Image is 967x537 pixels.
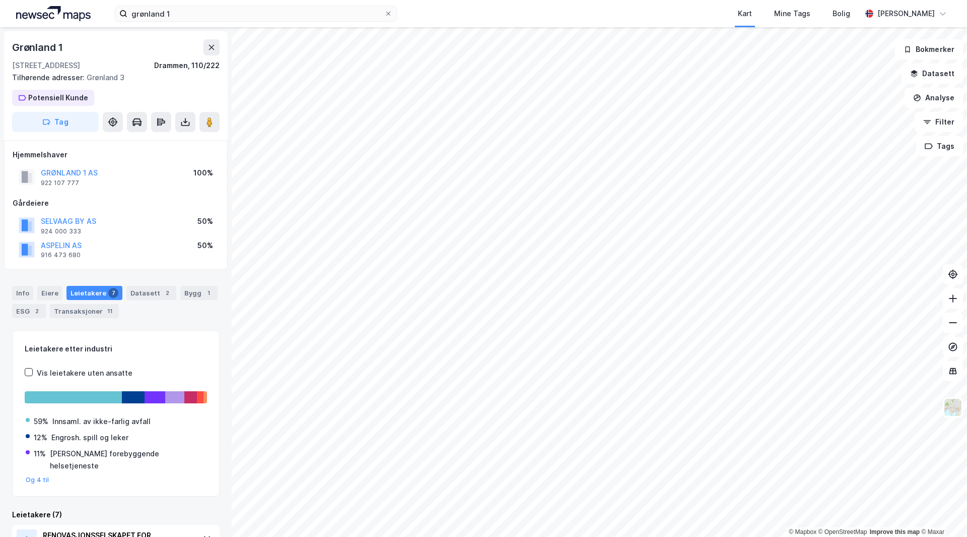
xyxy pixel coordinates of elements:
div: Bygg [180,286,218,300]
div: 50% [197,215,213,227]
div: [STREET_ADDRESS] [12,59,80,72]
div: 924 000 333 [41,227,81,235]
button: Tags [916,136,963,156]
div: Potensiell Kunde [28,92,88,104]
button: Tag [12,112,99,132]
div: Grønland 3 [12,72,212,84]
div: Datasett [126,286,176,300]
div: [PERSON_NAME] forebyggende helsetjeneste [50,448,206,472]
div: Leietakere (7) [12,509,220,521]
button: Og 4 til [26,476,49,484]
div: 59% [34,415,48,428]
div: 2 [32,306,42,316]
button: Filter [915,112,963,132]
div: Gårdeiere [13,197,219,209]
div: 922 107 777 [41,179,79,187]
div: ESG [12,304,46,318]
button: Datasett [902,64,963,84]
div: 11% [34,448,46,460]
div: Bolig [833,8,850,20]
div: Innsaml. av ikke-farlig avfall [52,415,151,428]
div: 50% [197,240,213,252]
div: Info [12,286,33,300]
a: Improve this map [870,528,920,535]
div: Kontrollprogram for chat [917,489,967,537]
div: Mine Tags [774,8,810,20]
input: Søk på adresse, matrikkel, gårdeiere, leietakere eller personer [127,6,384,21]
button: Bokmerker [895,39,963,59]
div: Transaksjoner [50,304,119,318]
div: Hjemmelshaver [13,149,219,161]
div: 1 [203,288,214,298]
iframe: Chat Widget [917,489,967,537]
button: Analyse [905,88,963,108]
div: Grønland 1 [12,39,65,55]
img: Z [943,398,962,417]
div: 12% [34,432,47,444]
div: Kart [738,8,752,20]
div: Drammen, 110/222 [154,59,220,72]
img: logo.a4113a55bc3d86da70a041830d287a7e.svg [16,6,91,21]
a: OpenStreetMap [818,528,867,535]
div: 2 [162,288,172,298]
div: [PERSON_NAME] [877,8,935,20]
div: Vis leietakere uten ansatte [37,367,132,379]
div: Engrosh. spill og leker [51,432,128,444]
div: Leietakere etter industri [25,343,207,355]
div: 11 [105,306,115,316]
div: 7 [108,288,118,298]
div: Eiere [37,286,62,300]
div: 100% [193,167,213,179]
div: 916 473 680 [41,251,81,259]
div: Leietakere [66,286,122,300]
a: Mapbox [789,528,816,535]
span: Tilhørende adresser: [12,73,87,82]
